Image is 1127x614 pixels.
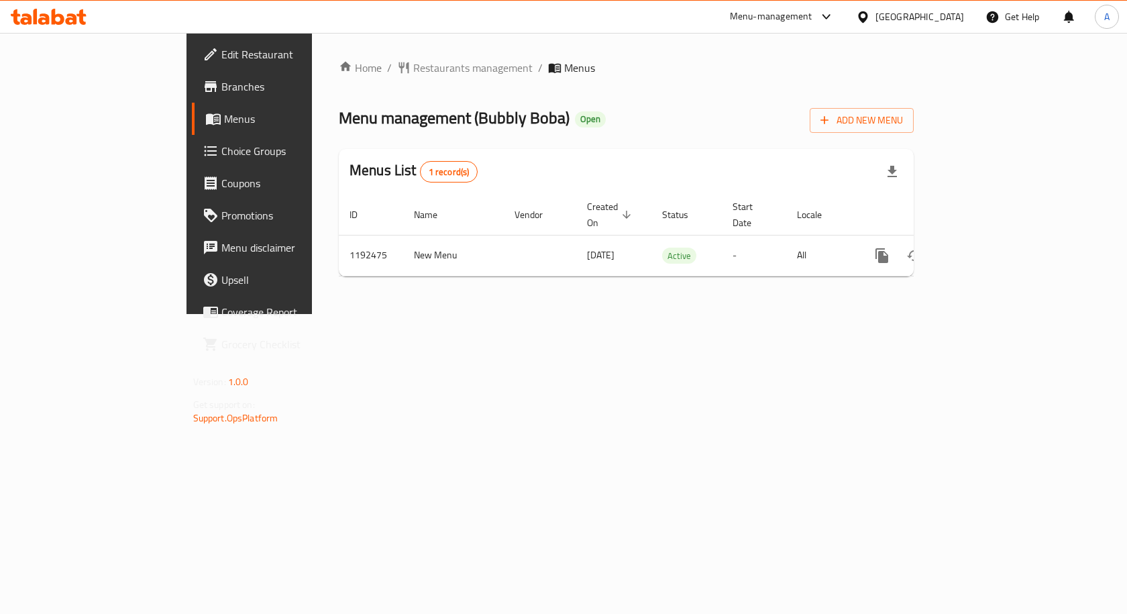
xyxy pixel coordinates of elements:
button: more [866,240,898,272]
div: Export file [876,156,908,188]
span: Restaurants management [413,60,533,76]
a: Coupons [192,167,375,199]
span: Menu disclaimer [221,240,364,256]
span: Start Date [733,199,770,231]
span: Active [662,248,696,264]
span: Branches [221,79,364,95]
span: ID [350,207,375,223]
span: Version: [193,373,226,391]
span: Get support on: [193,396,255,413]
span: Locale [797,207,839,223]
span: Menus [564,60,595,76]
div: Menu-management [730,9,812,25]
span: Open [575,113,606,125]
h2: Menus List [350,160,478,183]
span: Promotions [221,207,364,223]
span: Name [414,207,455,223]
a: Grocery Checklist [192,328,375,360]
span: Upsell [221,272,364,288]
span: Coupons [221,175,364,191]
div: Total records count [420,161,478,183]
a: Coverage Report [192,296,375,328]
span: 1.0.0 [228,373,249,391]
a: Choice Groups [192,135,375,167]
a: Menu disclaimer [192,232,375,264]
span: Coverage Report [221,304,364,320]
nav: breadcrumb [339,60,914,76]
span: A [1104,9,1110,24]
span: Choice Groups [221,143,364,159]
span: Edit Restaurant [221,46,364,62]
a: Promotions [192,199,375,232]
a: Branches [192,70,375,103]
td: - [722,235,786,276]
td: All [786,235,855,276]
span: Menu management ( Bubbly Boba ) [339,103,570,133]
a: Support.OpsPlatform [193,409,278,427]
a: Restaurants management [397,60,533,76]
a: Upsell [192,264,375,296]
div: [GEOGRAPHIC_DATA] [875,9,964,24]
span: Add New Menu [820,112,903,129]
li: / [538,60,543,76]
a: Edit Restaurant [192,38,375,70]
a: Menus [192,103,375,135]
span: Created On [587,199,635,231]
li: / [387,60,392,76]
td: New Menu [403,235,504,276]
span: Menus [224,111,364,127]
th: Actions [855,195,1006,236]
div: Open [575,111,606,127]
span: 1 record(s) [421,166,478,178]
span: [DATE] [587,246,614,264]
span: Status [662,207,706,223]
span: Vendor [515,207,560,223]
span: Grocery Checklist [221,336,364,352]
table: enhanced table [339,195,1006,276]
button: Change Status [898,240,930,272]
button: Add New Menu [810,108,914,133]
